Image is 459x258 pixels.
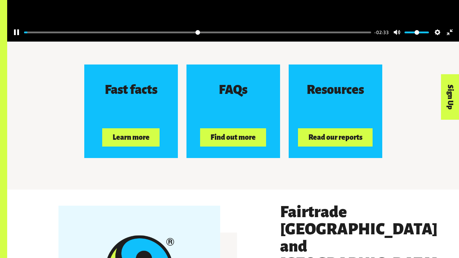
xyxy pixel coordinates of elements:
[219,83,247,97] h3: FAQs
[298,128,373,147] button: Read our reports
[289,64,382,158] a: Resources Read our reports
[307,83,364,97] h3: Resources
[372,28,391,36] div: Current time
[84,64,178,158] a: Fast facts Learn more
[404,29,429,36] input: Volume
[200,128,266,147] button: Find out more
[24,29,371,36] input: Seek
[186,64,280,158] a: FAQs Find out more
[102,128,160,147] button: Learn more
[105,83,157,97] h3: Fast facts
[11,27,22,38] button: Pause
